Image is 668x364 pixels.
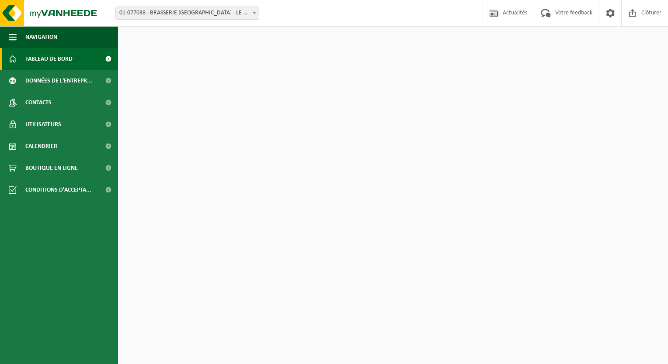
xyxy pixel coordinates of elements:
span: Utilisateurs [25,113,61,135]
span: Contacts [25,92,52,113]
span: Données de l'entrepr... [25,70,92,92]
span: Calendrier [25,135,57,157]
span: Conditions d'accepta... [25,179,91,201]
span: 01-077038 - BRASSERIE ST FEUILLIEN - LE ROEULX [116,7,259,19]
span: 01-077038 - BRASSERIE ST FEUILLIEN - LE ROEULX [115,7,259,20]
span: Navigation [25,26,57,48]
span: Boutique en ligne [25,157,78,179]
span: Tableau de bord [25,48,73,70]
